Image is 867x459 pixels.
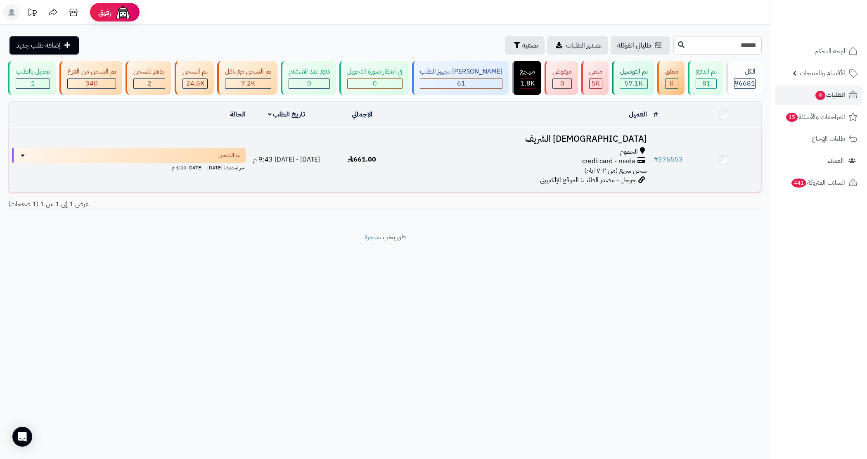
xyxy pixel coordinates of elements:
[812,133,845,145] span: طلبات الإرجاع
[620,67,648,76] div: تم التوصيل
[654,155,658,164] span: #
[133,67,165,76] div: جاهز للشحن
[98,7,111,17] span: رفيق
[216,61,279,95] a: تم الشحن مع ناقل 7.2K
[540,175,636,185] span: جوجل - مصدر الطلب: الموقع الإلكتروني
[348,79,402,88] div: 0
[457,78,465,88] span: 61
[2,200,385,209] div: عرض 1 إلى 1 من 1 (1 صفحات)
[625,78,643,88] span: 57.1K
[85,78,98,88] span: 340
[665,67,678,76] div: معلق
[670,78,674,88] span: 0
[58,61,124,95] a: تم الشحن من الفرع 340
[775,151,862,171] a: العملاء
[543,61,580,95] a: مرفوض 0
[182,67,208,76] div: تم الشحن
[225,79,271,88] div: 7222
[6,61,58,95] a: تعديل بالطلب 1
[289,79,329,88] div: 0
[654,109,658,119] a: #
[775,173,862,193] a: السلات المتروكة441
[12,163,246,171] div: اخر تحديث: [DATE] - [DATE] 1:00 م
[12,427,32,447] div: Open Intercom Messenger
[786,112,798,122] span: 15
[791,177,845,188] span: السلات المتروكة
[611,36,670,55] a: طلباتي المُوكلة
[173,61,216,95] a: تم الشحن 24.6K
[811,11,859,29] img: logo-2.png
[666,79,678,88] div: 0
[9,36,79,55] a: إضافة طلب جديد
[815,89,845,101] span: الطلبات
[617,40,651,50] span: طلباتي المُوكلة
[696,79,716,88] div: 81
[734,78,755,88] span: 96681
[253,155,320,164] span: [DATE] - [DATE] 9:43 م
[686,61,725,95] a: تم الدفع 81
[800,67,845,79] span: الأقسام والمنتجات
[230,109,246,119] a: الحالة
[522,40,538,50] span: تصفية
[775,85,862,105] a: الطلبات9
[124,61,173,95] a: جاهز للشحن 2
[373,78,377,88] span: 0
[31,78,35,88] span: 1
[725,61,763,95] a: الكل96681
[420,79,502,88] div: 61
[338,61,410,95] a: في انتظار صورة التحويل 0
[775,41,862,61] a: لوحة التحكم
[552,67,572,76] div: مرفوض
[520,79,535,88] div: 1847
[505,36,545,55] button: تصفية
[16,79,50,88] div: 1
[134,79,165,88] div: 2
[815,90,826,100] span: 9
[348,155,376,164] span: 661.00
[420,67,502,76] div: [PERSON_NAME] تجهيز الطلب
[520,67,535,76] div: مرتجع
[815,45,845,57] span: لوحة التحكم
[620,79,647,88] div: 57060
[365,232,379,242] a: متجرة
[791,178,807,188] span: 441
[610,61,656,95] a: تم التوصيل 57.1K
[16,40,61,50] span: إضافة طلب جديد
[629,109,647,119] a: العميل
[696,67,717,76] div: تم الدفع
[590,79,602,88] div: 4998
[218,151,241,159] span: تم الشحن
[620,147,638,157] span: الجموم
[654,155,683,164] a: #376553
[521,78,535,88] span: 1.8K
[279,61,338,95] a: دفع عند الاستلام 0
[289,67,330,76] div: دفع عند الاستلام
[115,4,131,21] img: ai-face.png
[553,79,571,88] div: 0
[403,134,647,144] h3: [DEMOGRAPHIC_DATA] الشريف
[580,61,610,95] a: ملغي 5K
[307,78,311,88] span: 0
[775,129,862,149] a: طلبات الإرجاع
[702,78,711,88] span: 81
[785,111,845,123] span: المراجعات والأسئلة
[560,78,564,88] span: 0
[347,67,403,76] div: في انتظار صورة التحويل
[241,78,255,88] span: 7.2K
[566,40,602,50] span: تصدير الطلبات
[183,79,207,88] div: 24608
[547,36,608,55] a: تصدير الطلبات
[147,78,152,88] span: 2
[584,166,647,176] span: شحن سريع (من ٢-٧ ايام)
[16,67,50,76] div: تعديل بالطلب
[410,61,510,95] a: [PERSON_NAME] تجهيز الطلب 61
[67,67,116,76] div: تم الشحن من الفرع
[734,67,756,76] div: الكل
[510,61,543,95] a: مرتجع 1.8K
[68,79,116,88] div: 340
[22,4,43,23] a: تحديثات المنصة
[828,155,844,166] span: العملاء
[775,107,862,127] a: المراجعات والأسئلة15
[352,109,372,119] a: الإجمالي
[186,78,204,88] span: 24.6K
